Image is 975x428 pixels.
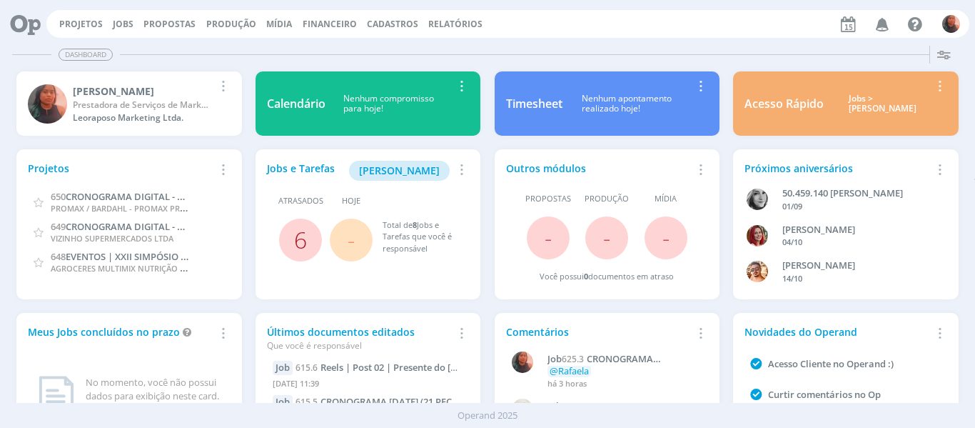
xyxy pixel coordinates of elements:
[744,95,824,112] div: Acesso Rápido
[295,361,477,374] a: 615.6Reels | Post 02 | Presente do [DATE]
[506,95,562,112] div: Timesheet
[584,271,588,282] span: 0
[51,189,248,203] a: 650CRONOGRAMA DIGITAL - SETEMBRO/2025
[349,163,450,176] a: [PERSON_NAME]
[383,219,455,255] div: Total de Jobs e Tarefas que você é responsável
[506,324,692,339] div: Comentários
[66,189,248,203] span: CRONOGRAMA DIGITAL - SETEMBRO/2025
[413,219,417,230] span: 8
[744,324,930,339] div: Novidades do Operand
[342,195,360,207] span: Hoje
[267,324,453,352] div: Últimos documentos editados
[747,261,768,282] img: V
[367,18,418,30] span: Cadastros
[266,18,292,30] a: Mídia
[547,401,701,412] a: Job625.7COUNTDOWN
[495,71,719,136] a: TimesheetNenhum apontamentorealizado hoje!
[834,94,930,114] div: Jobs > [PERSON_NAME]
[547,354,701,365] a: Job625.3CRONOGRAMA AGOSTO/25 (PEÇAS)
[51,249,373,263] a: 648EVENTOS | XXII SIMPÓSIO DE ATUALIZAÇÃO EM POSTURA COMERCIAL
[295,396,318,408] span: 615.5
[59,18,103,30] a: Projetos
[363,19,423,30] button: Cadastros
[34,376,74,424] img: dashboard_not_found.png
[51,250,66,263] span: 648
[206,18,256,30] a: Produção
[66,219,248,233] span: CRONOGRAMA DIGITAL - SETEMBRO/2025
[603,222,610,253] span: -
[768,388,881,401] a: Curtir comentários no Op
[320,395,466,408] span: CRONOGRAMA AGOSTO/25 (21 PEÇAS)
[273,361,293,375] div: Job
[295,362,318,374] span: 615.6
[655,193,677,205] span: Mídia
[28,84,67,124] img: C
[320,361,477,374] span: Reels | Post 02 | Presente do Dia dos Pais
[585,193,629,205] span: Produção
[51,190,66,203] span: 650
[202,19,261,30] button: Produção
[113,18,133,30] a: Jobs
[744,161,930,176] div: Próximos aniversários
[424,19,487,30] button: Relatórios
[273,375,463,396] div: [DATE] 11:39
[782,201,802,211] span: 01/09
[143,18,196,30] a: Propostas
[512,399,533,420] img: R
[59,49,113,61] span: Dashboard
[278,195,323,207] span: Atrasados
[73,84,213,99] div: Carol SP
[782,273,802,284] span: 14/10
[359,164,440,177] span: [PERSON_NAME]
[139,19,200,30] button: Propostas
[55,19,107,30] button: Projetos
[562,94,692,114] div: Nenhum apontamento realizado hoje!
[28,324,213,339] div: Meus Jobs concluídos no prazo
[782,223,933,237] div: GIOVANA DE OLIVEIRA PERSINOTI
[66,249,373,263] span: EVENTOS | XXII SIMPÓSIO DE ATUALIZAÇÃO EM POSTURA COMERCIAL
[73,111,213,124] div: Leoraposo Marketing Ltda.
[428,18,483,30] a: Relatórios
[506,161,692,176] div: Outros módulos
[28,161,213,176] div: Projetos
[747,225,768,247] img: G
[550,364,589,377] span: @Rafaela
[16,71,241,136] a: C[PERSON_NAME]Prestadora de Serviços de Marketing DigitalLeoraposo Marketing Ltda.
[348,224,355,255] span: -
[51,233,173,244] span: VIZINHO SUPERMERCADOS LTDA
[349,161,450,181] button: [PERSON_NAME]
[768,357,894,370] a: Acesso Cliente no Operand :)
[273,395,293,409] div: Job
[51,261,233,274] span: AGROCERES MULTIMIX NUTRIÇÃO ANIMAL LTDA.
[51,220,66,233] span: 649
[562,353,584,365] span: 625.3
[941,11,961,36] button: C
[108,19,138,30] button: Jobs
[295,395,466,408] a: 615.5CRONOGRAMA [DATE] (21 PEÇAS)
[747,189,768,210] img: J
[540,271,674,283] div: Você possui documentos em atraso
[86,376,224,404] div: No momento, você não possui dados para exibição neste card.
[262,19,296,30] button: Mídia
[782,237,802,247] span: 04/10
[51,201,359,214] span: PROMAX / BARDAHL - PROMAX PRODUTOS MÁXIMOS S/A INDÚSTRIA E COMÉRCIO
[782,186,933,201] div: 50.459.140 JANAÍNA LUNA FERRO
[267,339,453,352] div: Que você é responsável
[662,222,670,253] span: -
[545,222,552,253] span: -
[512,352,533,373] img: C
[525,193,571,205] span: Propostas
[547,378,587,389] span: há 3 horas
[303,18,357,30] a: Financeiro
[73,99,213,111] div: Prestadora de Serviços de Marketing Digital
[325,94,453,114] div: Nenhum compromisso para hoje!
[298,19,361,30] button: Financeiro
[51,219,248,233] a: 649CRONOGRAMA DIGITAL - SETEMBRO/2025
[267,161,453,181] div: Jobs e Tarefas
[942,15,960,33] img: C
[294,224,307,255] a: 6
[547,352,653,377] span: CRONOGRAMA AGOSTO/25 (PEÇAS)
[782,259,933,273] div: VICTOR MIRON COUTO
[267,95,325,112] div: Calendário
